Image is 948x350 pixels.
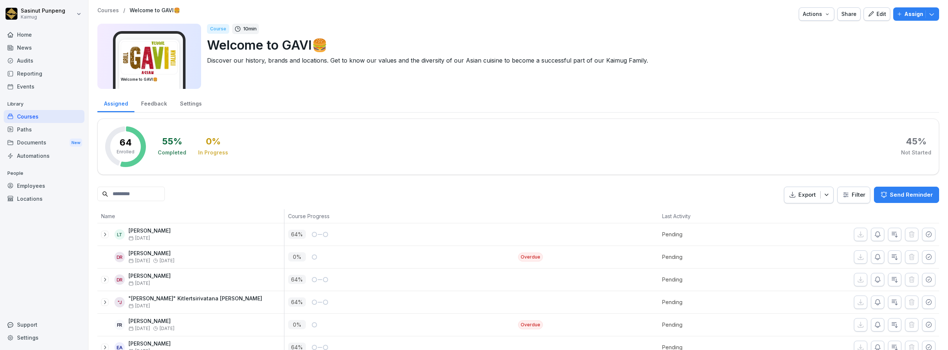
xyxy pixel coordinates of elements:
div: Filter [842,191,865,199]
p: Welcome to GAVI🍔​ [207,36,933,54]
p: Enrolled [117,149,134,155]
p: Pending [662,253,775,261]
div: LT [114,229,125,240]
p: 0 % [288,320,306,329]
p: [PERSON_NAME] [128,341,171,347]
button: Filter [838,187,870,203]
a: Assigned [97,93,134,112]
a: Locations [4,192,84,205]
div: New [70,139,82,147]
p: People [4,167,84,179]
a: News [4,41,84,54]
p: 64 % [288,297,306,307]
div: "J [114,297,125,307]
a: Home [4,28,84,41]
p: / [123,7,125,14]
span: [DATE] [128,326,150,331]
div: Share [841,10,857,18]
p: Sasinut Punpeng [21,8,65,14]
button: Edit [864,7,890,21]
button: Share [837,7,861,21]
p: [PERSON_NAME] [128,318,174,324]
div: Support [4,318,84,331]
div: Overdue [518,253,543,261]
p: Send Reminder [890,191,933,199]
div: Actions [803,10,830,18]
a: DocumentsNew [4,136,84,150]
div: Course [207,24,229,34]
div: Overdue [518,320,543,329]
p: Library [4,98,84,110]
a: Employees [4,179,84,192]
button: Assign [893,7,939,21]
a: Settings [4,331,84,344]
button: Export [784,187,834,203]
div: Documents [4,136,84,150]
div: Not Started [901,149,931,156]
p: Course Progress [288,212,514,220]
div: In Progress [198,149,228,156]
div: 55 % [162,137,182,146]
p: Pending [662,276,775,283]
a: Events [4,80,84,93]
span: [DATE] [128,258,150,263]
div: FR [114,320,125,330]
p: 64 % [288,230,306,239]
p: Pending [662,230,775,238]
div: Paths [4,123,84,136]
p: 10 min [243,25,257,33]
p: 0 % [288,252,306,261]
a: Courses [4,110,84,123]
p: Pending [662,321,775,329]
a: Feedback [134,93,173,112]
a: Courses [97,7,119,14]
p: Kaimug [21,14,65,20]
a: Reporting [4,67,84,80]
p: [PERSON_NAME] [128,250,174,257]
div: Completed [158,149,186,156]
p: Pending [662,298,775,306]
p: [PERSON_NAME] [128,273,171,279]
div: Edit [868,10,886,18]
a: Audits [4,54,84,67]
a: Settings [173,93,208,112]
p: Discover our history, brands and locations. Get to know our values and the diversity of our Asian... [207,56,933,65]
p: Name [101,212,280,220]
span: [DATE] [128,303,150,309]
a: Automations [4,149,84,162]
span: [DATE] [160,258,174,263]
div: DR [114,252,125,262]
span: [DATE] [128,236,150,241]
p: 64 % [288,275,306,284]
span: [DATE] [160,326,174,331]
p: Export [798,191,816,199]
div: 45 % [906,137,927,146]
img: j3qvtondn2pyyk0uswimno35.png [121,41,177,74]
div: DR [114,274,125,285]
h3: Welcome to GAVI🍔​ [121,77,178,82]
div: 0 % [206,137,221,146]
button: Send Reminder [874,187,939,203]
p: 64 [120,138,132,147]
p: Last Activity [662,212,772,220]
p: [PERSON_NAME] [128,228,171,234]
a: Welcome to GAVI🍔​ [130,7,180,14]
span: [DATE] [128,281,150,286]
p: Assign [904,10,923,18]
p: "[PERSON_NAME]" Kitlertsirivatana [PERSON_NAME] [128,296,262,302]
